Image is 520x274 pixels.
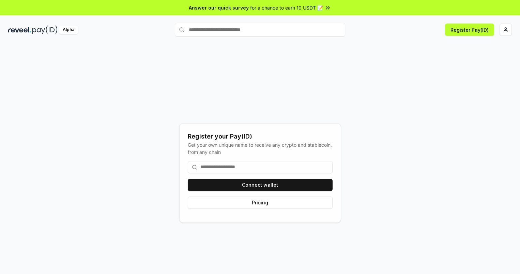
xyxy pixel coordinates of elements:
div: Register your Pay(ID) [188,132,333,141]
button: Register Pay(ID) [445,24,494,36]
img: pay_id [32,26,58,34]
div: Get your own unique name to receive any crypto and stablecoin, from any chain [188,141,333,156]
div: Alpha [59,26,78,34]
button: Connect wallet [188,179,333,191]
button: Pricing [188,197,333,209]
span: Answer our quick survey [189,4,249,11]
span: for a chance to earn 10 USDT 📝 [250,4,323,11]
img: reveel_dark [8,26,31,34]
